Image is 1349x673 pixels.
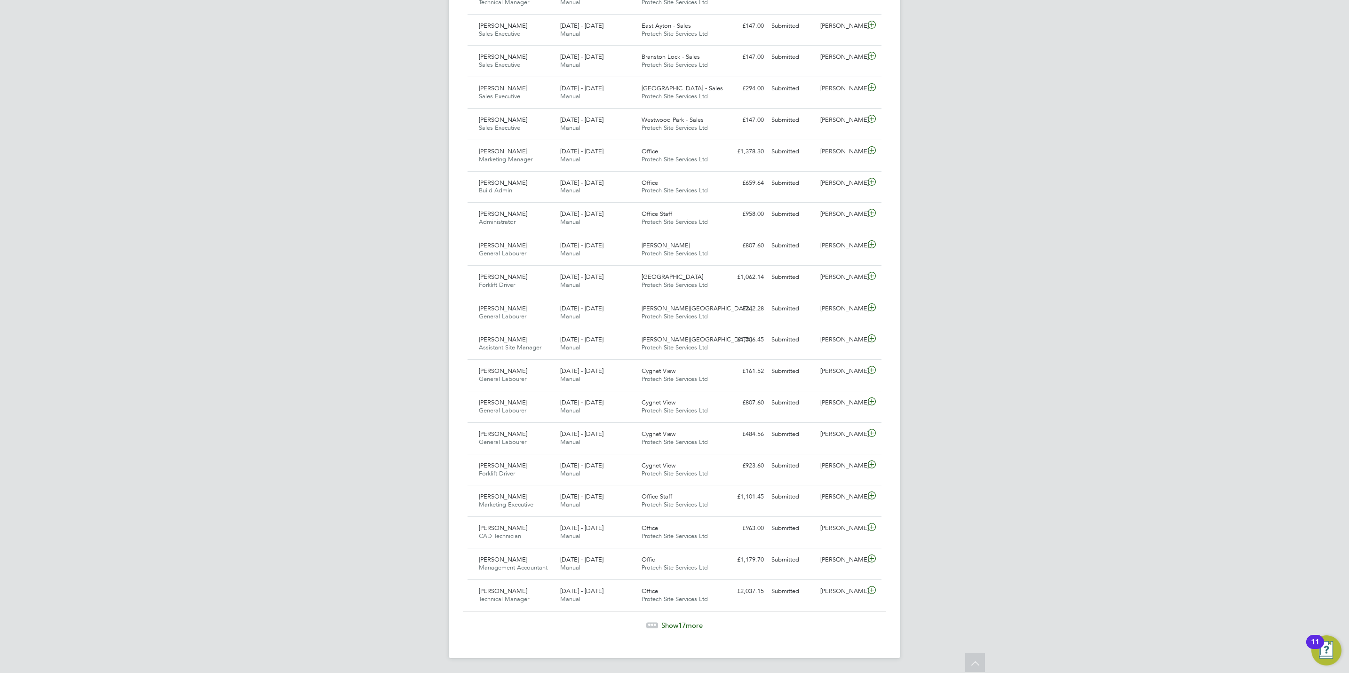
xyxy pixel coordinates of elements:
[479,563,548,571] span: Management Accountant
[479,22,527,30] span: [PERSON_NAME]
[560,312,580,320] span: Manual
[768,18,817,34] div: Submitted
[719,427,768,442] div: £484.56
[768,552,817,568] div: Submitted
[642,461,675,469] span: Cygnet View
[560,343,580,351] span: Manual
[768,301,817,317] div: Submitted
[560,84,603,92] span: [DATE] - [DATE]
[642,53,700,61] span: Branston Lock - Sales
[479,587,527,595] span: [PERSON_NAME]
[479,375,526,383] span: General Labourer
[768,364,817,379] div: Submitted
[719,521,768,536] div: £963.00
[560,587,603,595] span: [DATE] - [DATE]
[817,301,865,317] div: [PERSON_NAME]
[1311,635,1341,665] button: Open Resource Center, 11 new notifications
[642,312,708,320] span: Protech Site Services Ltd
[642,430,675,438] span: Cygnet View
[768,144,817,159] div: Submitted
[817,552,865,568] div: [PERSON_NAME]
[719,364,768,379] div: £161.52
[479,116,527,124] span: [PERSON_NAME]
[642,469,708,477] span: Protech Site Services Ltd
[642,375,708,383] span: Protech Site Services Ltd
[661,621,703,630] span: Show more
[817,427,865,442] div: [PERSON_NAME]
[817,81,865,96] div: [PERSON_NAME]
[560,398,603,406] span: [DATE] - [DATE]
[479,53,527,61] span: [PERSON_NAME]
[768,112,817,128] div: Submitted
[768,206,817,222] div: Submitted
[817,18,865,34] div: [PERSON_NAME]
[719,584,768,599] div: £2,037.15
[560,124,580,132] span: Manual
[560,492,603,500] span: [DATE] - [DATE]
[479,179,527,187] span: [PERSON_NAME]
[642,555,655,563] span: Offic
[560,406,580,414] span: Manual
[719,552,768,568] div: £1,179.70
[479,398,527,406] span: [PERSON_NAME]
[479,406,526,414] span: General Labourer
[479,335,527,343] span: [PERSON_NAME]
[560,53,603,61] span: [DATE] - [DATE]
[642,304,752,312] span: [PERSON_NAME][GEOGRAPHIC_DATA]
[479,343,541,351] span: Assistant Site Manager
[817,112,865,128] div: [PERSON_NAME]
[817,584,865,599] div: [PERSON_NAME]
[560,116,603,124] span: [DATE] - [DATE]
[719,238,768,253] div: £807.60
[768,269,817,285] div: Submitted
[560,281,580,289] span: Manual
[560,335,603,343] span: [DATE] - [DATE]
[642,492,672,500] span: Office Staff
[560,249,580,257] span: Manual
[642,84,723,92] span: [GEOGRAPHIC_DATA] - Sales
[479,492,527,500] span: [PERSON_NAME]
[479,273,527,281] span: [PERSON_NAME]
[479,61,520,69] span: Sales Executive
[560,304,603,312] span: [DATE] - [DATE]
[642,155,708,163] span: Protech Site Services Ltd
[560,367,603,375] span: [DATE] - [DATE]
[560,147,603,155] span: [DATE] - [DATE]
[642,186,708,194] span: Protech Site Services Ltd
[479,147,527,155] span: [PERSON_NAME]
[642,273,703,281] span: [GEOGRAPHIC_DATA]
[479,430,527,438] span: [PERSON_NAME]
[719,269,768,285] div: £1,062.14
[817,458,865,474] div: [PERSON_NAME]
[560,273,603,281] span: [DATE] - [DATE]
[642,30,708,38] span: Protech Site Services Ltd
[642,92,708,100] span: Protech Site Services Ltd
[479,524,527,532] span: [PERSON_NAME]
[560,500,580,508] span: Manual
[768,81,817,96] div: Submitted
[768,49,817,65] div: Submitted
[642,500,708,508] span: Protech Site Services Ltd
[817,395,865,411] div: [PERSON_NAME]
[642,398,675,406] span: Cygnet View
[479,124,520,132] span: Sales Executive
[817,206,865,222] div: [PERSON_NAME]
[560,438,580,446] span: Manual
[642,595,708,603] span: Protech Site Services Ltd
[479,281,515,289] span: Forklift Driver
[642,532,708,540] span: Protech Site Services Ltd
[642,241,690,249] span: [PERSON_NAME]
[642,406,708,414] span: Protech Site Services Ltd
[479,84,527,92] span: [PERSON_NAME]
[560,430,603,438] span: [DATE] - [DATE]
[642,367,675,375] span: Cygnet View
[719,301,768,317] div: £242.28
[642,563,708,571] span: Protech Site Services Ltd
[719,49,768,65] div: £147.00
[719,81,768,96] div: £294.00
[642,147,658,155] span: Office
[479,92,520,100] span: Sales Executive
[642,438,708,446] span: Protech Site Services Ltd
[479,595,529,603] span: Technical Manager
[768,175,817,191] div: Submitted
